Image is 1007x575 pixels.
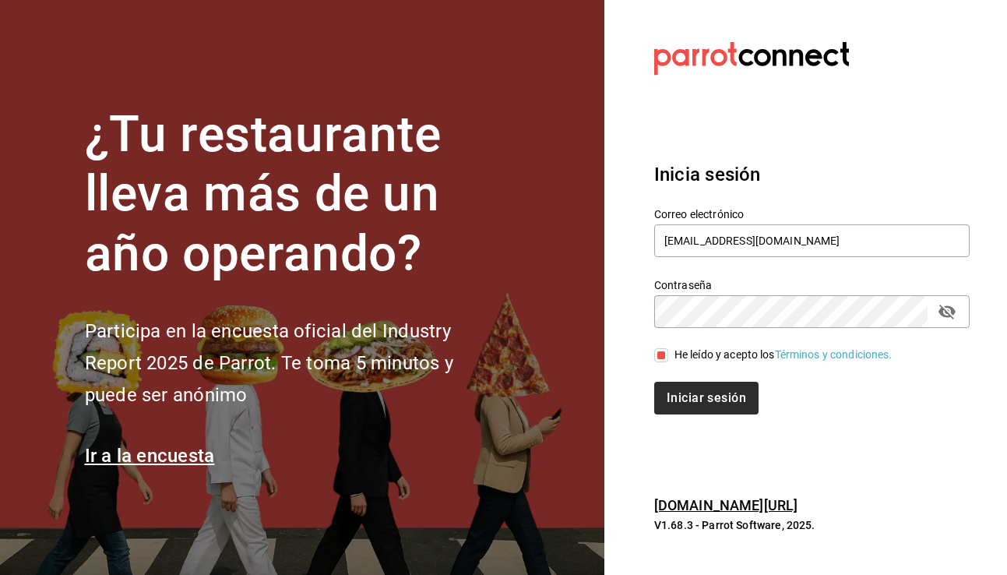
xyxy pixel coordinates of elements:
[654,497,798,513] a: [DOMAIN_NAME][URL]
[85,316,505,411] h2: Participa en la encuesta oficial del Industry Report 2025 de Parrot. Te toma 5 minutos y puede se...
[654,208,970,219] label: Correo electrónico
[775,348,893,361] a: Términos y condiciones.
[654,224,970,257] input: Ingresa tu correo electrónico
[654,161,970,189] h3: Inicia sesión
[654,382,759,414] button: Iniciar sesión
[654,279,970,290] label: Contraseña
[654,517,970,533] p: V1.68.3 - Parrot Software, 2025.
[85,105,505,284] h1: ¿Tu restaurante lleva más de un año operando?
[674,347,893,363] div: He leído y acepto los
[934,298,960,325] button: passwordField
[85,445,215,467] a: Ir a la encuesta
